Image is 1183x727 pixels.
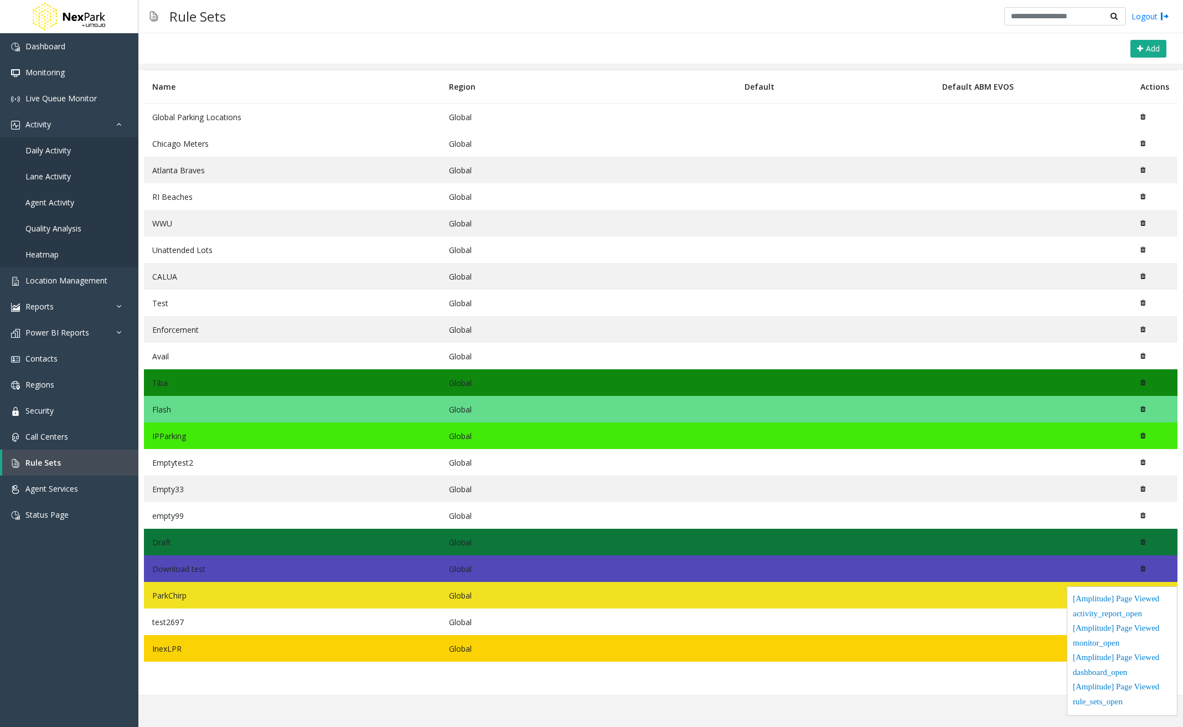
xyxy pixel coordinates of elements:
[11,433,20,442] img: 'icon'
[144,316,441,343] td: Enforcement
[1146,43,1160,54] span: Add
[25,41,65,51] span: Dashboard
[1130,40,1166,58] button: Add
[144,104,441,131] td: Global Parking Locations
[25,145,71,156] span: Daily Activity
[11,121,20,130] img: 'icon'
[1073,680,1171,695] div: [Amplitude] Page Viewed
[11,69,20,78] img: 'icon'
[144,130,441,157] td: Chicago Meters
[144,290,441,316] td: Test
[144,236,441,263] td: Unattended Lots
[11,407,20,416] img: 'icon'
[1073,607,1171,622] div: activity_report_open
[144,609,441,635] td: test2697
[25,301,54,312] span: Reports
[144,582,441,609] td: ParkChirp
[11,511,20,520] img: 'icon'
[441,369,736,396] td: Global
[25,119,51,130] span: Activity
[1160,11,1169,22] img: logout
[25,405,54,416] span: Security
[11,95,20,104] img: 'icon'
[25,353,58,364] span: Contacts
[441,183,736,210] td: Global
[25,93,97,104] span: Live Queue Monitor
[25,431,68,442] span: Call Centers
[2,450,138,476] a: Rule Sets
[11,303,20,312] img: 'icon'
[11,329,20,338] img: 'icon'
[441,529,736,555] td: Global
[144,263,441,290] td: CALUA
[25,483,78,494] span: Agent Services
[441,236,736,263] td: Global
[144,476,441,502] td: Empty33
[441,210,736,236] td: Global
[441,635,736,662] td: Global
[144,343,441,369] td: Avail
[1132,11,1169,22] a: Logout
[144,369,441,396] td: Tiba
[441,130,736,157] td: Global
[144,70,441,104] th: Name
[441,70,736,104] th: Region
[11,43,20,51] img: 'icon'
[25,197,74,208] span: Agent Activity
[25,379,54,390] span: Regions
[1073,651,1171,666] div: [Amplitude] Page Viewed
[441,582,736,609] td: Global
[25,457,61,468] span: Rule Sets
[144,157,441,183] td: Atlanta Braves
[441,290,736,316] td: Global
[1132,70,1177,104] th: Actions
[441,476,736,502] td: Global
[25,509,69,520] span: Status Page
[144,183,441,210] td: RI Beaches
[1073,666,1171,681] div: dashboard_open
[144,635,441,662] td: InexLPR
[11,485,20,494] img: 'icon'
[1073,592,1171,607] div: [Amplitude] Page Viewed
[736,70,934,104] th: Default
[1073,637,1171,652] div: monitor_open
[144,396,441,422] td: Flash
[441,422,736,449] td: Global
[11,355,20,364] img: 'icon'
[149,3,158,30] img: pageIcon
[441,555,736,582] td: Global
[144,529,441,555] td: Draft
[441,609,736,635] td: Global
[25,327,89,338] span: Power BI Reports
[441,502,736,529] td: Global
[144,502,441,529] td: empty99
[934,70,1132,104] th: Default ABM EVOS
[441,104,736,131] td: Global
[441,157,736,183] td: Global
[25,67,65,78] span: Monitoring
[25,249,59,260] span: Heatmap
[144,555,441,582] td: Download test
[441,449,736,476] td: Global
[1073,695,1171,710] div: rule_sets_open
[1073,622,1171,637] div: [Amplitude] Page Viewed
[25,223,81,234] span: Quality Analysis
[144,422,441,449] td: IPParking
[164,3,231,30] h3: Rule Sets
[11,459,20,468] img: 'icon'
[144,210,441,236] td: WWU
[441,396,736,422] td: Global
[25,171,71,182] span: Lane Activity
[25,275,107,286] span: Location Management
[144,449,441,476] td: Emptytest2
[441,316,736,343] td: Global
[11,381,20,390] img: 'icon'
[441,343,736,369] td: Global
[11,277,20,286] img: 'icon'
[441,263,736,290] td: Global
